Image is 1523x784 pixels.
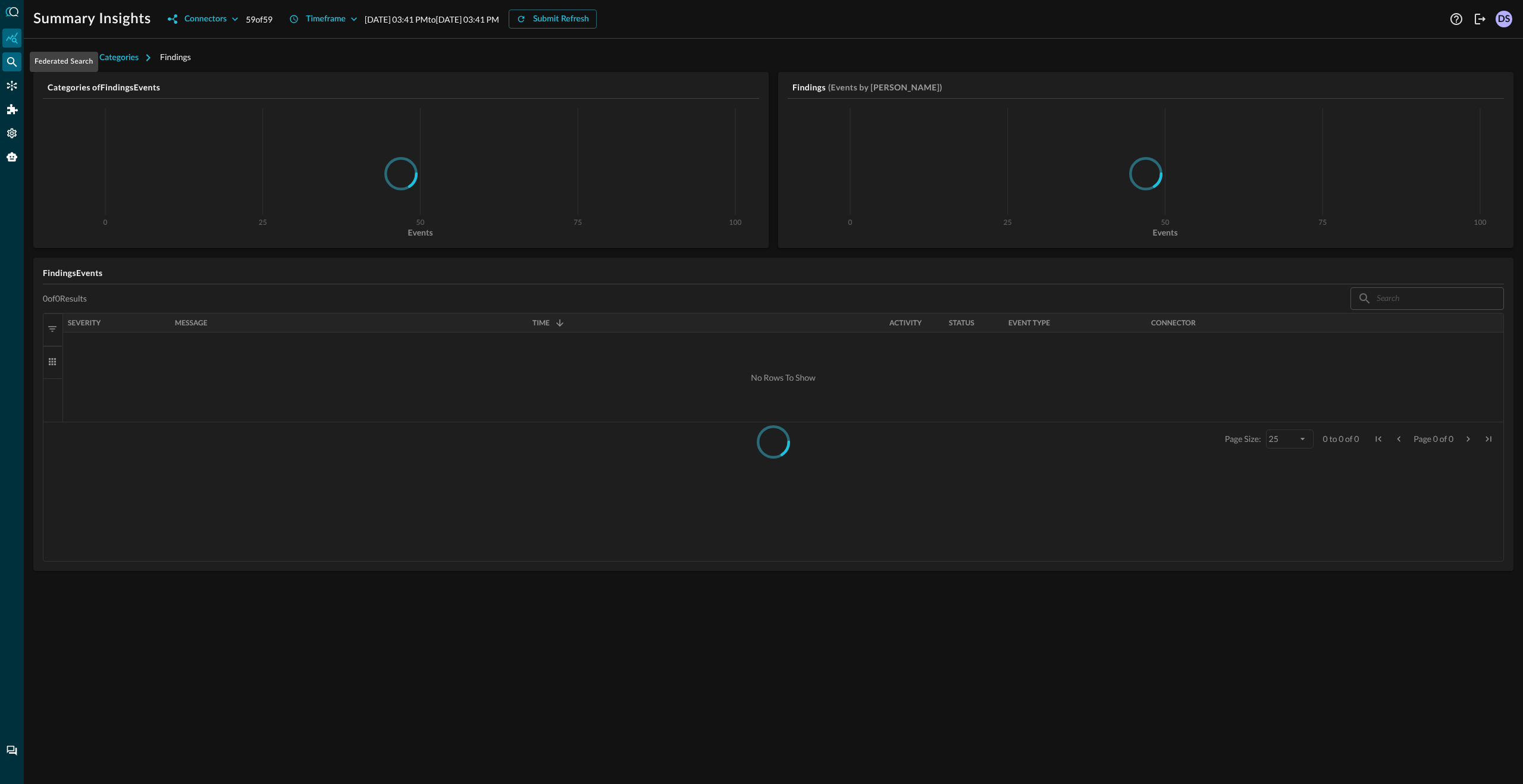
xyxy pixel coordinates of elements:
div: Chat [2,741,21,760]
p: 59 of 59 [246,13,272,26]
div: Query Agent [2,148,21,167]
div: Connectors [184,12,227,27]
button: Investigation Categories [33,48,160,67]
div: Submit Refresh [533,12,589,27]
input: Search [1377,287,1477,309]
h5: Categories of Findings Events [48,81,759,93]
h5: (Events by [PERSON_NAME]) [828,81,942,93]
button: Timeframe [282,10,365,29]
div: Timeframe [306,12,346,27]
button: Connectors [161,10,246,29]
h5: Findings [792,81,826,93]
div: Federated Search [30,52,98,72]
div: DS [1496,11,1512,27]
div: Settings [2,124,21,143]
div: Addons [3,100,22,119]
button: Help [1447,10,1466,29]
h1: Summary Insights [33,10,151,29]
span: Findings [160,52,191,62]
p: 0 of 0 Results [43,293,87,304]
div: Federated Search [2,52,21,71]
button: Logout [1471,10,1490,29]
p: [DATE] 03:41 PM to [DATE] 03:41 PM [365,13,499,26]
h5: Findings Events [43,267,1504,279]
div: Summary Insights [2,29,21,48]
button: Submit Refresh [509,10,597,29]
div: Connectors [2,76,21,95]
